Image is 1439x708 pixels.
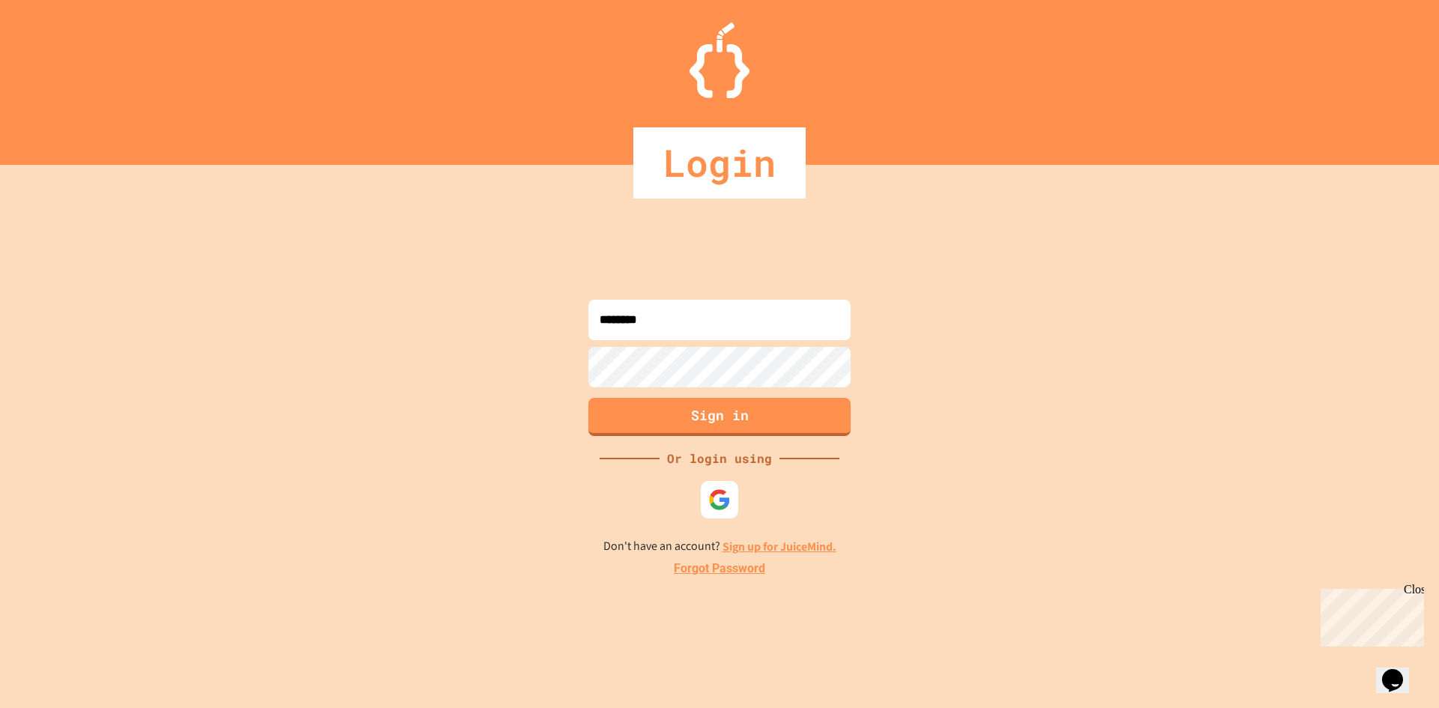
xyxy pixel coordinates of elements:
[633,127,806,199] div: Login
[708,488,731,511] img: google-icon.svg
[660,450,779,468] div: Or login using
[722,539,836,554] a: Sign up for JuiceMind.
[1376,648,1424,693] iframe: chat widget
[6,6,103,95] div: Chat with us now!Close
[588,398,851,436] button: Sign in
[690,22,749,98] img: Logo.svg
[603,537,836,556] p: Don't have an account?
[1315,583,1424,647] iframe: chat widget
[674,560,765,578] a: Forgot Password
